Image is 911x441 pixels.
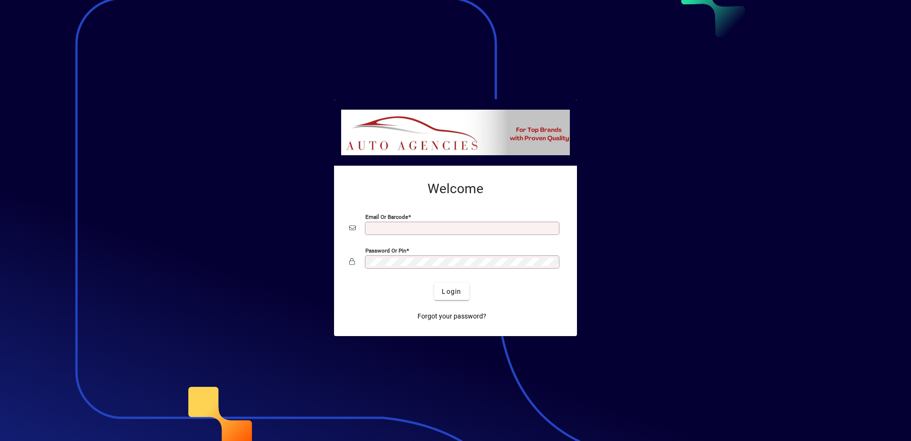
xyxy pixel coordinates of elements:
[434,283,469,300] button: Login
[365,247,406,254] mat-label: Password or Pin
[414,308,490,325] a: Forgot your password?
[349,181,562,197] h2: Welcome
[365,214,408,220] mat-label: Email or Barcode
[418,311,486,321] span: Forgot your password?
[442,287,461,297] span: Login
